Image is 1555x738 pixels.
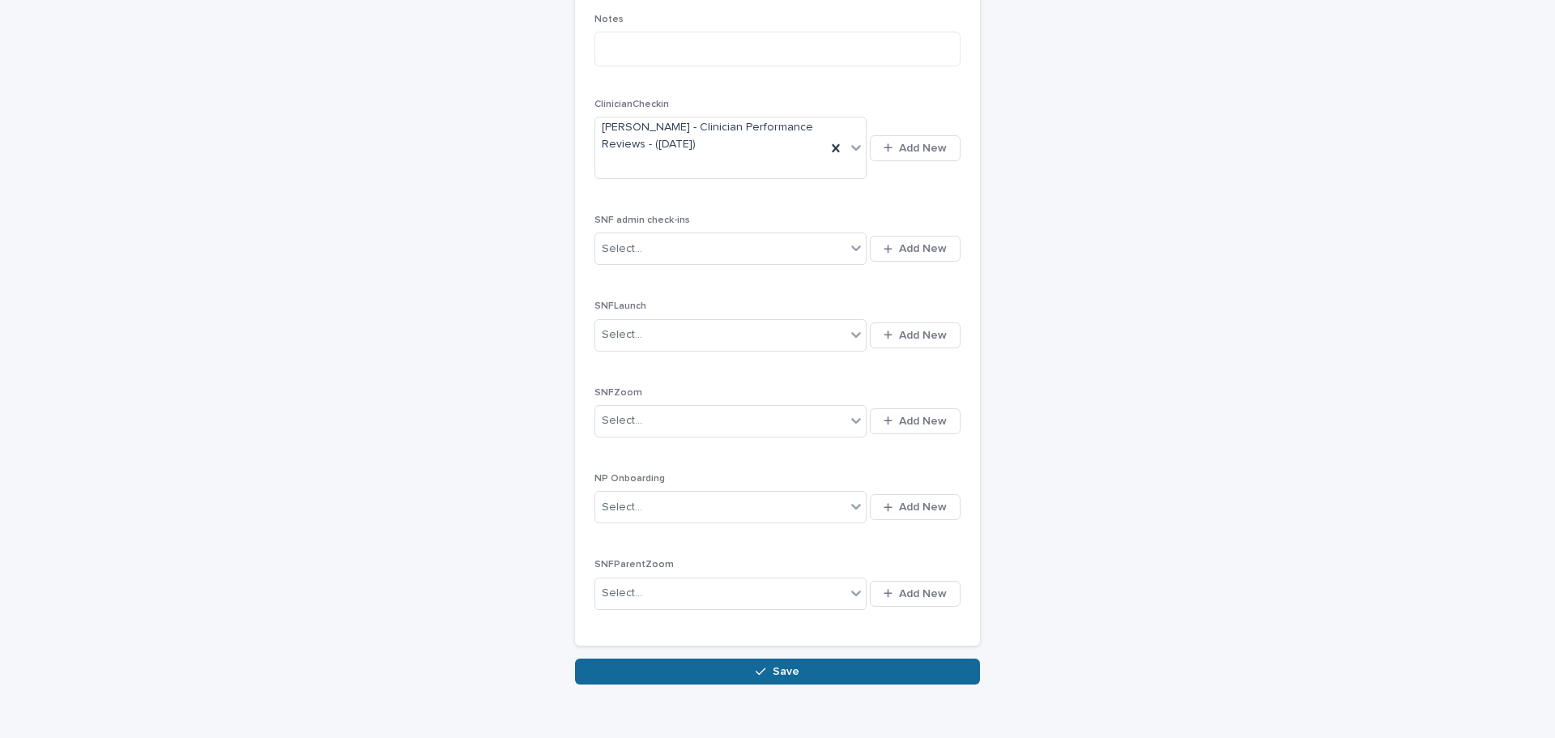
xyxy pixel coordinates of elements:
div: Select... [602,412,642,429]
span: SNFParentZoom [594,560,674,569]
div: Select... [602,585,642,602]
span: Add New [899,243,947,254]
span: ClinicianCheckin [594,100,669,109]
button: Add New [870,135,961,161]
span: SNFZoom [594,388,642,398]
span: Save [773,666,799,677]
span: Add New [899,330,947,341]
div: Select... [602,326,642,343]
button: Add New [870,494,961,520]
button: Save [575,659,980,685]
button: Add New [870,236,961,262]
span: Notes [594,15,624,24]
span: SNF admin check-ins [594,215,690,225]
span: NP Onboarding [594,474,665,484]
span: Add New [899,143,947,154]
button: Add New [870,408,961,434]
span: Add New [899,588,947,599]
span: SNFLaunch [594,301,646,311]
span: [PERSON_NAME] - Clinician Performance Reviews - ([DATE]) [602,119,820,153]
button: Add New [870,322,961,348]
span: Add New [899,416,947,427]
div: Select... [602,241,642,258]
button: Add New [870,581,961,607]
div: Select... [602,499,642,516]
span: Add New [899,501,947,513]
